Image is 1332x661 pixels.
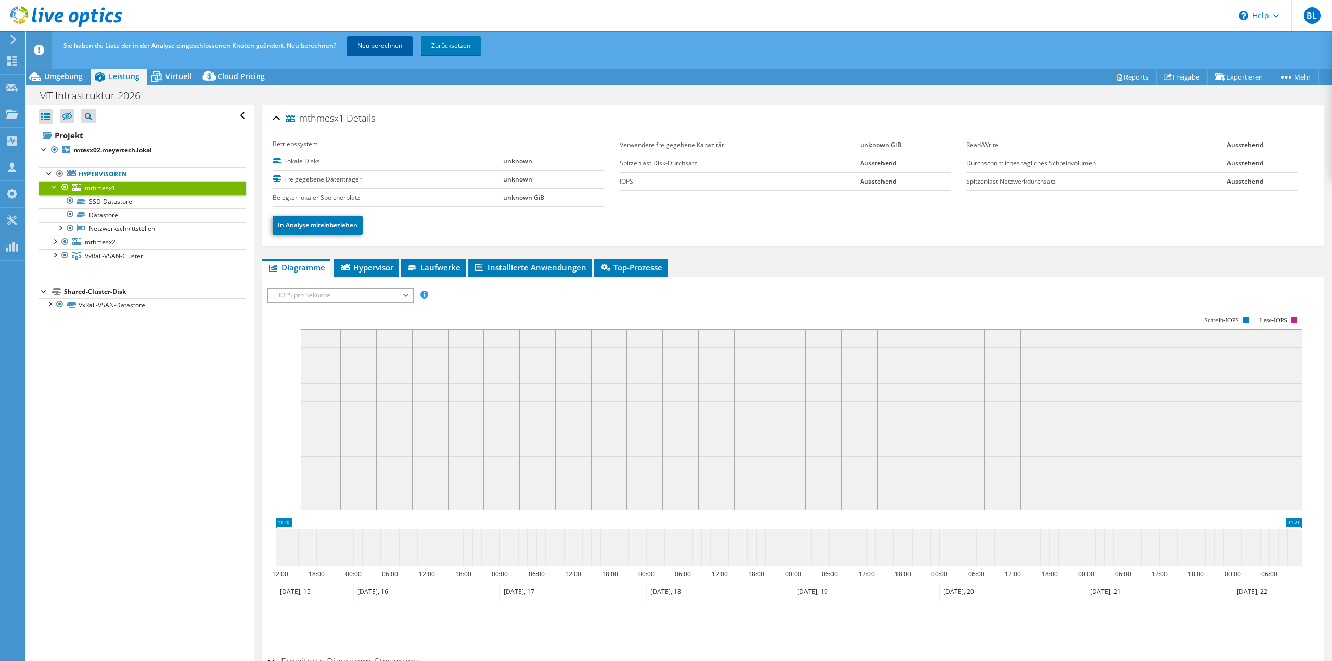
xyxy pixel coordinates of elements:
text: 06:00 [675,569,691,578]
a: mthmesx1 [39,181,246,195]
text: 12:00 [565,569,581,578]
label: IOPS: [620,176,861,187]
span: Diagramme [267,262,325,273]
a: Zurücksetzen [421,36,481,55]
span: Virtuell [165,71,191,81]
text: 12:00 [1151,569,1168,578]
text: 06:00 [1261,569,1277,578]
a: In Analyse miteinbeziehen [273,216,363,235]
text: 00:00 [1078,569,1094,578]
text: 06:00 [529,569,545,578]
svg: \n [1239,11,1248,20]
span: Sie haben die Liste der in der Analyse eingeschlossenen Knoten geändert. Neu berechnen? [63,41,336,50]
text: Lese-IOPS [1260,317,1288,324]
b: Ausstehend [1227,177,1263,186]
a: Projekt [39,127,246,144]
a: mtesx02.meyertech.lokal [39,144,246,157]
text: 18:00 [602,569,618,578]
a: VxRail-VSAN-Cluster [39,249,246,263]
label: Lokale Disks [273,156,503,166]
a: Datastore [39,208,246,222]
a: Exportieren [1207,69,1271,85]
span: Installierte Anwendungen [473,262,586,273]
b: unknown [503,157,532,165]
label: Verwendete freigegebene Kapazität [620,140,861,150]
text: 00:00 [1225,569,1241,578]
a: Neu berechnen [347,36,413,55]
text: 00:00 [785,569,801,578]
text: 12:00 [272,569,288,578]
a: Freigabe [1156,69,1208,85]
label: Betriebssystem [273,139,503,149]
span: mthmesx1 [286,113,344,124]
text: 12:00 [419,569,435,578]
text: 00:00 [638,569,655,578]
text: 18:00 [748,569,764,578]
text: Schreib-IOPS [1205,317,1239,324]
span: BL [1304,7,1321,24]
text: 00:00 [931,569,947,578]
label: Durchschnittliches tägliches Schreibvolumen [966,158,1227,169]
a: VxRail-VSAN-Datastore [39,298,246,312]
label: Spitzenlast Netzwerkdurchsatz [966,176,1227,187]
span: VxRail-VSAN-Cluster [85,252,143,261]
b: Ausstehend [860,177,896,186]
h1: MT Infrastruktur 2026 [34,90,157,101]
span: mthmesx1 [85,184,116,192]
label: Freigegebene Datenträger [273,174,503,185]
text: 18:00 [455,569,471,578]
text: 12:00 [1005,569,1021,578]
span: Cloud Pricing [217,71,265,81]
b: unknown GiB [860,140,901,149]
a: SSD-Datastore [39,195,246,208]
text: 06:00 [968,569,984,578]
text: 00:00 [345,569,362,578]
label: Spitzenlast Disk-Durchsatz [620,158,861,169]
b: unknown GiB [503,193,544,202]
a: Reports [1107,69,1157,85]
span: mthmesx2 [85,238,116,247]
text: 06:00 [382,569,398,578]
b: Ausstehend [1227,159,1263,167]
div: Shared-Cluster-Disk [64,286,246,298]
a: Hypervisoren [39,167,246,181]
text: 12:00 [712,569,728,578]
text: 18:00 [1188,569,1204,578]
text: 06:00 [1115,569,1131,578]
span: Leistung [109,71,139,81]
text: 12:00 [859,569,875,578]
b: unknown [503,175,532,184]
label: Belegter lokaler Speicherplatz [273,192,503,203]
b: Ausstehend [860,159,896,167]
text: 06:00 [822,569,838,578]
span: Hypervisor [339,262,393,273]
text: 18:00 [1042,569,1058,578]
text: 00:00 [492,569,508,578]
span: Umgebung [44,71,83,81]
a: Mehr [1271,69,1319,85]
span: Laufwerke [406,262,460,273]
a: mthmesx2 [39,236,246,249]
span: IOPS pro Sekunde [274,289,407,302]
text: 18:00 [309,569,325,578]
text: 18:00 [895,569,911,578]
label: Read/Write [966,140,1227,150]
span: Top-Prozesse [599,262,662,273]
b: Ausstehend [1227,140,1263,149]
b: mtesx02.meyertech.lokal [74,146,152,154]
span: Details [347,112,375,124]
a: Netzwerkschnittstellen [39,222,246,236]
